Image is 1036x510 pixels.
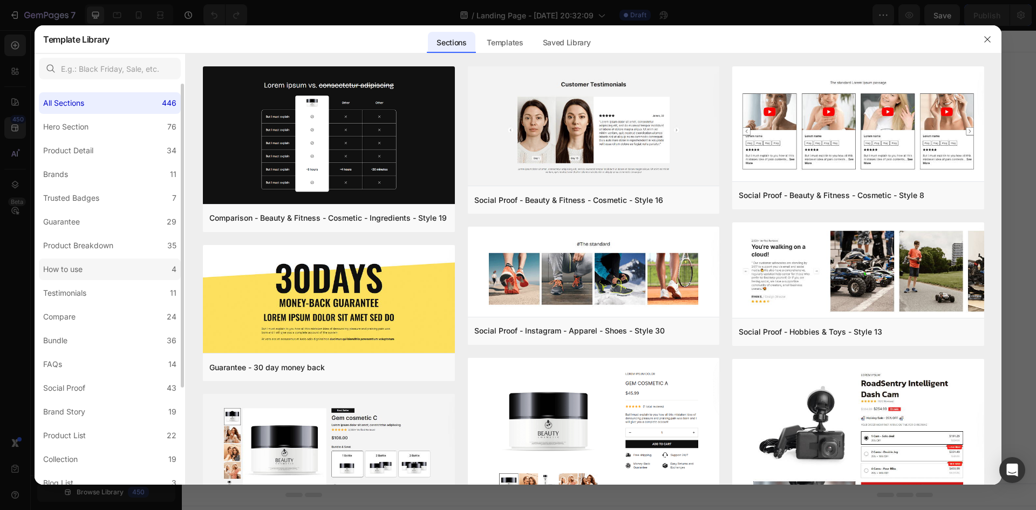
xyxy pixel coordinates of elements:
[43,453,78,466] div: Collection
[167,429,176,442] div: 22
[43,215,80,228] div: Guarantee
[167,310,176,323] div: 24
[167,215,176,228] div: 29
[474,194,663,207] div: Social Proof - Beauty & Fitness - Cosmetic - Style 16
[43,120,88,133] div: Hero Section
[430,264,506,286] button: Add elements
[162,97,176,110] div: 446
[43,192,99,205] div: Trusted Badges
[168,358,176,371] div: 14
[43,263,83,276] div: How to use
[474,324,665,337] div: Social Proof - Instagram - Apparel - Shoes - Style 30
[732,66,984,183] img: sp8.png
[203,245,455,356] img: g30.png
[168,453,176,466] div: 19
[732,222,984,320] img: sp13.png
[172,477,176,489] div: 3
[43,358,62,371] div: FAQs
[43,477,73,489] div: Blog List
[167,239,176,252] div: 35
[43,405,85,418] div: Brand Story
[43,287,86,300] div: Testimonials
[43,429,86,442] div: Product List
[167,382,176,395] div: 43
[468,227,720,319] img: sp30.png
[43,382,85,395] div: Social Proof
[172,263,176,276] div: 4
[428,32,475,53] div: Sections
[209,361,325,374] div: Guarantee - 30 day money back
[43,144,93,157] div: Product Detail
[43,310,76,323] div: Compare
[167,120,176,133] div: 76
[167,334,176,347] div: 36
[168,405,176,418] div: 19
[362,243,493,256] div: Start with Sections from sidebar
[43,25,110,53] h2: Template Library
[534,32,599,53] div: Saved Library
[170,287,176,300] div: 11
[43,97,84,110] div: All Sections
[355,325,500,334] div: Start with Generating from URL or image
[999,457,1025,483] div: Open Intercom Messenger
[43,239,113,252] div: Product Breakdown
[203,66,455,206] img: c19.png
[209,212,447,225] div: Comparison - Beauty & Fitness - Cosmetic - Ingredients - Style 19
[43,334,67,347] div: Bundle
[349,264,423,286] button: Add sections
[739,189,924,202] div: Social Proof - Beauty & Fitness - Cosmetic - Style 8
[739,325,882,338] div: Social Proof - Hobbies & Toys - Style 13
[43,168,68,181] div: Brands
[39,58,181,79] input: E.g.: Black Friday, Sale, etc.
[170,168,176,181] div: 11
[468,66,720,188] img: sp16.png
[167,144,176,157] div: 34
[172,192,176,205] div: 7
[478,32,531,53] div: Templates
